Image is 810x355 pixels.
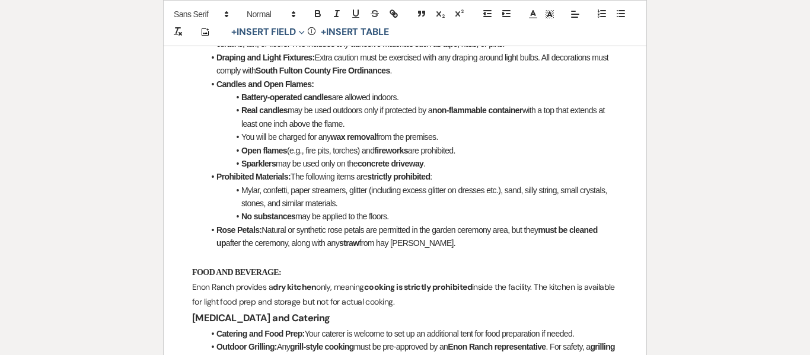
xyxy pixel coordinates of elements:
[241,146,287,155] strong: Open flames
[204,157,618,170] li: may be used only on the .
[367,172,430,181] strong: strictly prohibited
[364,282,472,292] strong: cooking is strictly prohibited
[241,105,288,115] strong: Real candles
[192,280,618,309] p: Enon Ranch provides a only, meaning inside the facility. The kitchen is available for light food ...
[204,210,618,223] li: may be applied to the floors.
[204,223,618,250] li: Natural or synthetic rose petals are permitted in the garden ceremony area, but they after the ce...
[204,144,618,157] li: (e.g., fire pits, torches) and are prohibited.
[204,170,618,183] li: The following items are :
[192,268,281,277] strong: FOOD AND BEVERAGE:
[231,27,237,37] span: +
[227,25,309,39] button: Insert Field
[317,25,393,39] button: +Insert Table
[448,342,546,351] strong: Enon Ranch representative
[358,159,423,168] strong: concrete driveway
[204,91,618,104] li: are allowed indoors.
[204,130,618,143] li: You will be charged for any from the premises.
[321,27,326,37] span: +
[339,238,359,248] strong: straw
[241,212,295,221] strong: No substances
[330,132,376,142] strong: wax removal
[204,184,618,210] li: Mylar, confetti, paper streamers, glitter (including excess glitter on dresses etc.), sand, silly...
[541,7,558,21] span: Text Background Color
[216,172,291,181] strong: Prohibited Materials:
[216,329,305,338] strong: Catering and Food Prep:
[216,53,315,62] strong: Draping and Light Fixtures:
[432,105,522,115] strong: non-flammable container
[241,7,299,21] span: Header Formats
[216,342,277,351] strong: Outdoor Grilling:
[216,79,314,89] strong: Candles and Open Flames:
[204,104,618,130] li: may be used outdoors only if protected by a with a top that extends at least one inch above the f...
[241,159,276,168] strong: Sparklers
[256,66,390,75] strong: South Fulton County Fire Ordinances
[192,312,330,324] strong: [MEDICAL_DATA] and Catering
[216,225,262,235] strong: Rose Petals:
[241,92,332,102] strong: Battery-operated candles
[374,146,408,155] strong: fireworks
[567,7,583,21] span: Alignment
[290,342,354,351] strong: grill-style cooking
[273,282,316,292] strong: dry kitchen
[204,327,618,340] li: Your caterer is welcome to set up an additional tent for food preparation if needed.
[525,7,541,21] span: Text Color
[204,51,618,78] li: Extra caution must be exercised with any draping around light bulbs. All decorations must comply ...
